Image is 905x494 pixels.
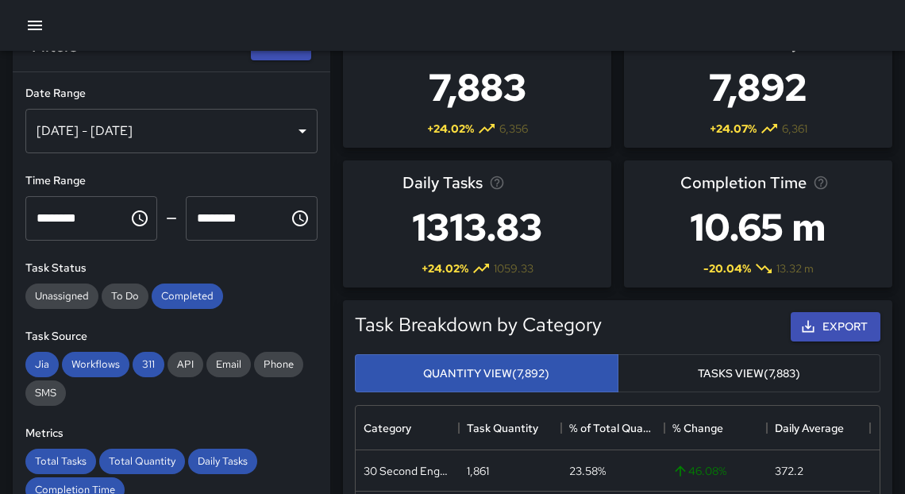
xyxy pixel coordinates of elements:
[710,121,757,137] span: + 24.07 %
[102,284,148,309] div: To Do
[782,121,807,137] span: 6,361
[168,357,203,371] span: API
[672,406,723,450] div: % Change
[364,406,411,450] div: Category
[99,454,185,468] span: Total Quantity
[467,406,538,450] div: Task Quantity
[124,203,156,234] button: Choose time, selected time is 12:00 AM
[459,406,562,450] div: Task Quantity
[422,261,468,276] span: + 24.02 %
[133,357,164,371] span: 311
[152,289,223,303] span: Completed
[25,289,98,303] span: Unassigned
[25,85,318,102] h6: Date Range
[25,172,318,190] h6: Time Range
[152,284,223,309] div: Completed
[25,425,318,442] h6: Metrics
[489,175,505,191] svg: Average number of tasks per day in the selected period, compared to the previous period.
[25,386,66,399] span: SMS
[499,121,528,137] span: 6,356
[569,463,606,479] div: 23.58%
[402,170,483,195] span: Daily Tasks
[775,406,844,450] div: Daily Average
[561,406,664,450] div: % of Total Quantity
[695,56,822,119] h3: 7,892
[133,352,164,377] div: 311
[206,357,251,371] span: Email
[672,463,726,479] span: 46.08 %
[168,352,203,377] div: API
[25,352,59,377] div: Jia
[680,195,836,259] h3: 10.65 m
[356,406,459,450] div: Category
[25,260,318,277] h6: Task Status
[569,406,657,450] div: % of Total Quantity
[62,357,129,371] span: Workflows
[254,352,303,377] div: Phone
[467,463,489,479] div: 1,861
[767,406,870,450] div: Daily Average
[99,449,185,474] div: Total Quantity
[776,261,814,276] span: 13.32 m
[775,463,803,479] div: 372.2
[188,449,257,474] div: Daily Tasks
[102,289,148,303] span: To Do
[206,352,251,377] div: Email
[25,284,98,309] div: Unassigned
[402,195,552,259] h3: 1313.83
[284,203,316,234] button: Choose time, selected time is 11:59 PM
[355,312,602,338] h5: Task Breakdown by Category
[664,406,768,450] div: % Change
[254,357,303,371] span: Phone
[25,357,59,371] span: Jia
[25,109,318,153] div: [DATE] - [DATE]
[618,354,881,393] button: Tasks View(7,883)
[364,463,451,479] div: 30 Second Engagement Conducted
[25,380,66,406] div: SMS
[25,454,96,468] span: Total Tasks
[813,175,829,191] svg: Average time taken to complete tasks in the selected period, compared to the previous period.
[427,121,474,137] span: + 24.02 %
[680,170,807,195] span: Completion Time
[355,354,618,393] button: Quantity View(7,892)
[494,261,533,276] span: 1059.33
[188,454,257,468] span: Daily Tasks
[25,328,318,345] h6: Task Source
[703,261,751,276] span: -20.04 %
[62,352,129,377] div: Workflows
[25,449,96,474] div: Total Tasks
[419,56,536,119] h3: 7,883
[791,312,880,342] button: Export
